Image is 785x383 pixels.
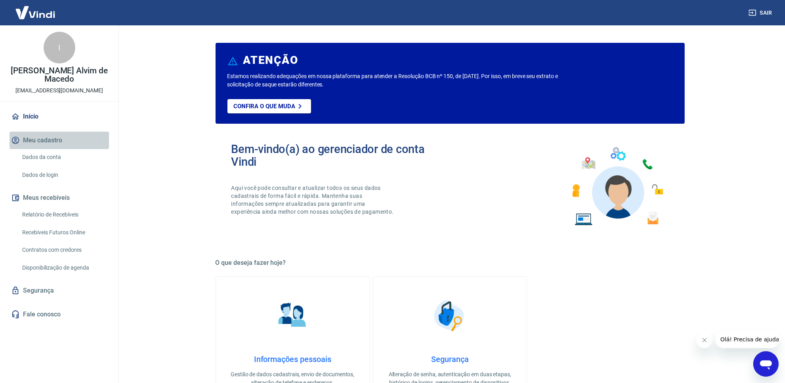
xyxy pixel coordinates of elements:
iframe: Botão para abrir a janela de mensagens [753,351,779,377]
p: Estamos realizando adequações em nossa plataforma para atender a Resolução BCB nº 150, de [DATE].... [227,72,584,89]
p: [EMAIL_ADDRESS][DOMAIN_NAME] [15,86,103,95]
iframe: Fechar mensagem [697,332,712,348]
h5: O que deseja fazer hoje? [216,259,685,267]
p: Confira o que muda [234,103,295,110]
a: Segurança [10,282,109,299]
a: Confira o que muda [227,99,311,113]
img: Informações pessoais [273,296,312,335]
button: Sair [747,6,775,20]
a: Dados da conta [19,149,109,165]
span: Olá! Precisa de ajuda? [5,6,67,12]
h4: Segurança [386,354,514,364]
h2: Bem-vindo(a) ao gerenciador de conta Vindi [231,143,450,168]
a: Início [10,108,109,125]
a: Disponibilização de agenda [19,260,109,276]
p: [PERSON_NAME] Alvim de Macedo [6,67,112,83]
a: Relatório de Recebíveis [19,207,109,223]
iframe: Mensagem da empresa [716,331,779,348]
button: Meus recebíveis [10,189,109,207]
a: Contratos com credores [19,242,109,258]
img: Vindi [10,0,61,25]
h6: ATENÇÃO [243,56,298,64]
button: Meu cadastro [10,132,109,149]
img: Imagem de um avatar masculino com diversos icones exemplificando as funcionalidades do gerenciado... [565,143,669,230]
div: I [44,32,75,63]
a: Dados de login [19,167,109,183]
p: Aqui você pode consultar e atualizar todos os seus dados cadastrais de forma fácil e rápida. Mant... [231,184,395,216]
img: Segurança [430,296,470,335]
h4: Informações pessoais [229,354,357,364]
a: Fale conosco [10,306,109,323]
a: Recebíveis Futuros Online [19,224,109,241]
